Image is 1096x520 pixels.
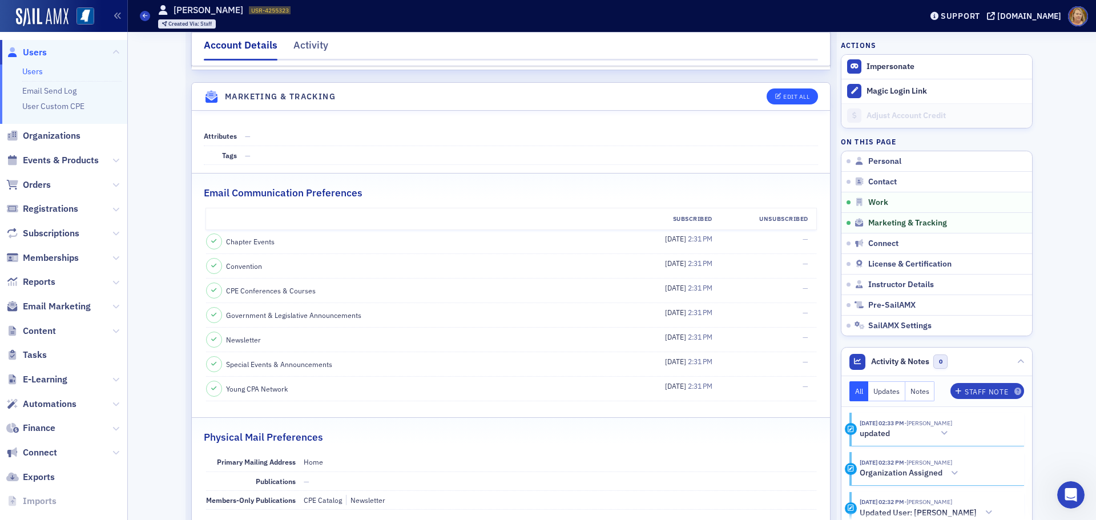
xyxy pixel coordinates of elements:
[688,357,712,366] span: 2:31 PM
[304,477,309,486] span: —
[204,186,362,200] h2: Email Communication Preferences
[23,300,91,313] span: Email Marketing
[868,218,947,228] span: Marketing & Tracking
[867,62,914,72] button: Impersonate
[304,457,323,466] span: Home
[867,86,1026,96] div: Magic Login Link
[168,20,200,27] span: Created Via :
[860,428,952,440] button: updated
[22,66,43,76] a: Users
[849,381,869,401] button: All
[206,495,296,505] span: Members-Only Publications
[965,389,1008,395] div: Staff Note
[803,283,808,292] span: —
[6,495,57,507] a: Imports
[196,369,214,388] button: Send a message…
[950,383,1024,399] button: Staff Note
[251,6,289,14] span: USR-4255323
[904,498,952,506] span: Ellen Vaughn
[23,46,47,59] span: Users
[226,310,361,320] span: Government & Legislative Announcements
[23,495,57,507] span: Imports
[6,373,67,386] a: E-Learning
[868,197,888,208] span: Work
[841,40,876,50] h4: Actions
[226,285,316,296] span: CPE Conferences & Courses
[868,259,952,269] span: License & Certification
[346,495,385,505] div: Newsletter
[23,422,55,434] span: Finance
[33,6,51,25] img: Profile image for Aidan
[245,131,251,140] span: —
[1057,481,1085,509] iframe: Intercom live chat
[665,332,688,341] span: [DATE]
[688,283,712,292] span: 2:31 PM
[933,354,948,369] span: 0
[204,430,323,445] h2: Physical Mail Preferences
[23,373,67,386] span: E-Learning
[860,458,904,466] time: 8/26/2025 02:32 PM
[7,5,29,26] button: go back
[845,423,857,435] div: Update
[871,356,929,368] span: Activity & Notes
[860,468,942,478] h5: Organization Assigned
[23,398,76,410] span: Automations
[6,227,79,240] a: Subscriptions
[624,215,720,224] div: Subscribed
[226,261,262,271] span: Convention
[293,38,328,59] div: Activity
[6,130,80,142] a: Organizations
[204,38,277,61] div: Account Details
[941,11,980,21] div: Support
[16,8,68,26] a: SailAMX
[868,177,897,187] span: Contact
[23,154,99,167] span: Events & Products
[23,252,79,264] span: Memberships
[845,502,857,514] div: Activity
[226,384,288,394] span: Young CPA Network
[304,495,342,505] div: CPE Catalog
[868,321,932,331] span: SailAMX Settings
[868,280,934,290] span: Instructor Details
[868,300,916,311] span: Pre-SailAMX
[841,79,1032,103] button: Magic Login Link
[868,239,898,249] span: Connect
[841,103,1032,128] a: Adjust Account Credit
[868,156,901,167] span: Personal
[841,136,1033,147] h4: On this page
[226,334,261,345] span: Newsletter
[997,11,1061,21] div: [DOMAIN_NAME]
[222,151,237,160] span: Tags
[783,94,809,100] div: Edit All
[226,236,275,247] span: Chapter Events
[225,91,336,103] h4: Marketing & Tracking
[688,308,712,317] span: 2:31 PM
[860,507,997,519] button: Updated User: [PERSON_NAME]
[6,325,56,337] a: Content
[6,154,99,167] a: Events & Products
[860,419,904,427] time: 8/26/2025 02:33 PM
[23,179,51,191] span: Orders
[803,357,808,366] span: —
[904,458,952,466] span: Ellen Vaughn
[6,252,79,264] a: Memberships
[18,374,27,383] button: Emoji picker
[665,381,688,390] span: [DATE]
[688,234,712,243] span: 2:31 PM
[688,332,712,341] span: 2:31 PM
[179,5,200,26] button: Home
[803,234,808,243] span: —
[720,215,816,224] div: Unsubscribed
[22,86,76,96] a: Email Send Log
[174,4,243,17] h1: [PERSON_NAME]
[860,508,977,518] h5: Updated User: [PERSON_NAME]
[23,349,47,361] span: Tasks
[6,349,47,361] a: Tasks
[6,300,91,313] a: Email Marketing
[665,357,688,366] span: [DATE]
[767,88,818,104] button: Edit All
[904,419,952,427] span: Ellen Vaughn
[905,381,935,401] button: Notes
[860,498,904,506] time: 8/26/2025 02:32 PM
[803,308,808,317] span: —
